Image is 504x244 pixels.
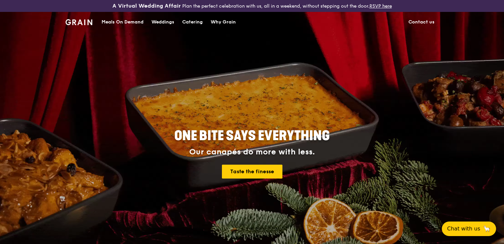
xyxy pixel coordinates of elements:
a: Contact us [404,12,439,32]
div: Catering [182,12,203,32]
span: Chat with us [447,225,480,233]
div: Meals On Demand [102,12,144,32]
a: Catering [178,12,207,32]
a: Weddings [147,12,178,32]
span: 🦙 [483,225,491,233]
a: GrainGrain [65,12,92,31]
div: Weddings [151,12,174,32]
img: Grain [65,19,92,25]
div: Our canapés do more with less. [133,147,371,157]
a: Taste the finesse [222,165,282,179]
button: Chat with us🦙 [442,222,496,236]
h3: A Virtual Wedding Affair [112,3,181,9]
span: ONE BITE SAYS EVERYTHING [174,128,330,144]
div: Plan the perfect celebration with us, all in a weekend, without stepping out the door. [84,3,420,9]
a: Why Grain [207,12,240,32]
a: RSVP here [369,3,392,9]
div: Why Grain [211,12,236,32]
